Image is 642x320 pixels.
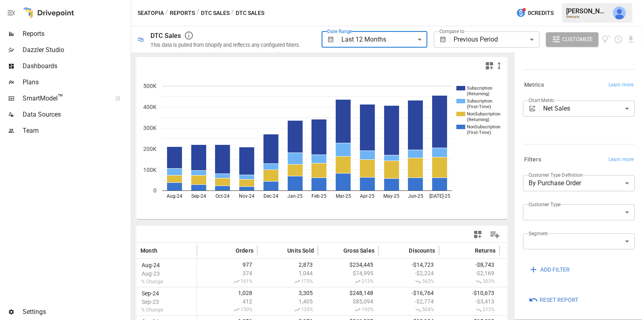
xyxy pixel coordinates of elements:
span: 213% [443,307,496,313]
text: Nov-24 [239,193,255,199]
text: Feb-25 [312,193,326,199]
button: Reports [170,8,195,18]
svg: A chart. [136,74,508,219]
span: -$16,764 [383,290,435,296]
span: % Change [140,279,164,284]
span: 192% [322,307,374,313]
img: Julie Wilton [613,6,626,19]
span: SmartModel [23,94,107,103]
text: Apr-25 [360,193,374,199]
button: Reset Report [523,293,584,307]
span: $74,995 [322,270,374,276]
span: Data Sources [23,110,129,119]
span: 213% [322,278,374,285]
text: NonSubscription [467,111,500,117]
span: -$10,673 [443,290,496,296]
text: 200K [143,146,157,152]
div: DTC Sales [151,32,181,40]
span: Settings [23,307,129,317]
span: 412 [201,298,253,305]
text: (Returning) [467,91,489,96]
span: -$14,723 [383,261,435,268]
text: 300K [143,125,157,131]
span: $210,978 [504,261,556,268]
span: 1,028 [201,290,253,296]
span: 2,873 [261,261,314,268]
div: Net Sales [543,100,635,117]
span: $234,445 [322,261,374,268]
span: Plans [23,77,129,87]
h6: Metrics [524,81,544,90]
button: Sort [397,245,408,256]
button: Seatopia [138,8,164,18]
text: 100K [143,167,157,173]
span: 199% [504,278,556,285]
label: Customer Type Definition [529,172,583,178]
span: Returns [475,247,496,255]
span: Last 12 Months [341,36,386,43]
span: -$8,743 [443,261,496,268]
span: % Change [140,307,164,313]
span: 562% [383,278,435,285]
text: (First-Time) [467,104,491,109]
button: 0Credits [513,6,557,21]
button: Sort [275,245,286,256]
text: Jan-25 [287,193,303,199]
span: $78,906 [504,298,556,305]
span: $70,601 [504,270,556,276]
span: -$2,169 [443,270,496,276]
span: Reports [23,29,129,39]
span: 3,305 [261,290,314,296]
span: Gross Sales [343,247,374,255]
div: This data is pulled from Shopify and reflects any configured filters. [151,42,300,48]
text: Aug-24 [167,193,182,199]
span: -$2,774 [383,298,435,305]
span: Sep-24 [140,290,164,297]
label: Customer Type [529,201,561,208]
div: / [197,8,199,18]
label: Segment [529,230,548,237]
text: (First-Time) [467,130,491,135]
button: Sort [224,245,235,256]
span: Aug-24 [140,262,164,268]
text: May-25 [383,193,399,199]
h6: Filters [524,155,541,164]
span: Team [23,126,129,136]
span: Previous Period [454,36,498,43]
text: NonSubscription [467,124,500,130]
div: / [165,8,168,18]
button: Sort [463,245,474,256]
button: Sort [331,245,343,256]
span: Aug-23 [140,270,164,277]
span: -$2,224 [383,270,435,276]
span: Month [140,247,157,255]
span: 161% [201,278,253,285]
span: 175% [261,278,314,285]
text: [DATE]-25 [429,193,450,199]
span: Reset Report [540,295,578,305]
button: View documentation [602,32,611,47]
span: Dashboards [23,61,129,71]
button: Manage Columns [486,226,504,244]
text: Sep-24 [191,193,206,199]
span: $248,148 [322,290,374,296]
text: Mar-25 [336,193,351,199]
div: / [231,8,234,18]
label: Chart Metric [529,97,555,104]
span: 180% [504,307,556,313]
button: Sort [158,245,169,256]
text: Subscription [467,98,492,104]
text: Dec-24 [263,193,278,199]
text: 400K [143,104,157,110]
text: 0 [153,187,157,194]
label: Compare to [439,28,464,35]
span: Units Sold [287,247,314,255]
span: 977 [201,261,253,268]
text: Jun-25 [408,193,423,199]
span: Discounts [409,247,435,255]
div: [PERSON_NAME] [566,7,608,15]
label: Date Range [327,28,352,35]
span: ADD FILTER [540,265,570,275]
